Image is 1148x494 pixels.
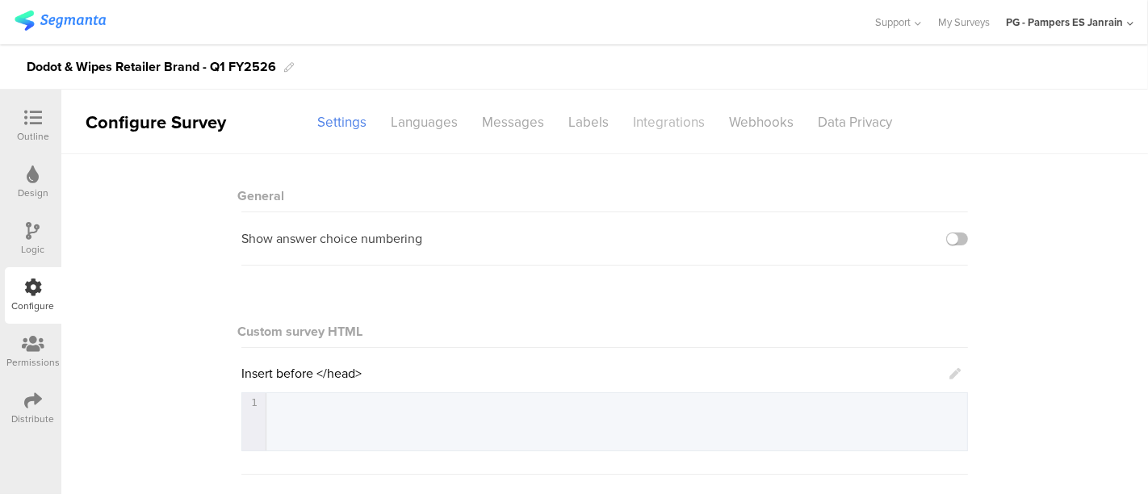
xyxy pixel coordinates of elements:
div: Show answer choice numbering [241,230,422,247]
div: PG - Pampers ES Janrain [1006,15,1123,30]
div: Outline [17,129,49,144]
div: Messages [470,108,556,136]
img: segmanta logo [15,10,106,31]
div: Dodot & Wipes Retailer Brand - Q1 FY2526 [27,54,276,80]
div: Languages [379,108,470,136]
div: Design [18,186,48,200]
div: Configure Survey [61,109,247,136]
div: Labels [556,108,621,136]
div: Configure [12,299,55,313]
div: Distribute [12,412,55,426]
div: General [241,170,968,212]
div: Integrations [621,108,717,136]
div: Settings [305,108,379,136]
div: 1 [242,396,265,408]
div: Custom survey HTML [241,322,968,341]
div: Data Privacy [806,108,904,136]
div: Permissions [6,355,60,370]
span: Support [876,15,911,30]
div: Webhooks [717,108,806,136]
div: Logic [22,242,45,257]
span: Insert before </head> [241,364,362,383]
